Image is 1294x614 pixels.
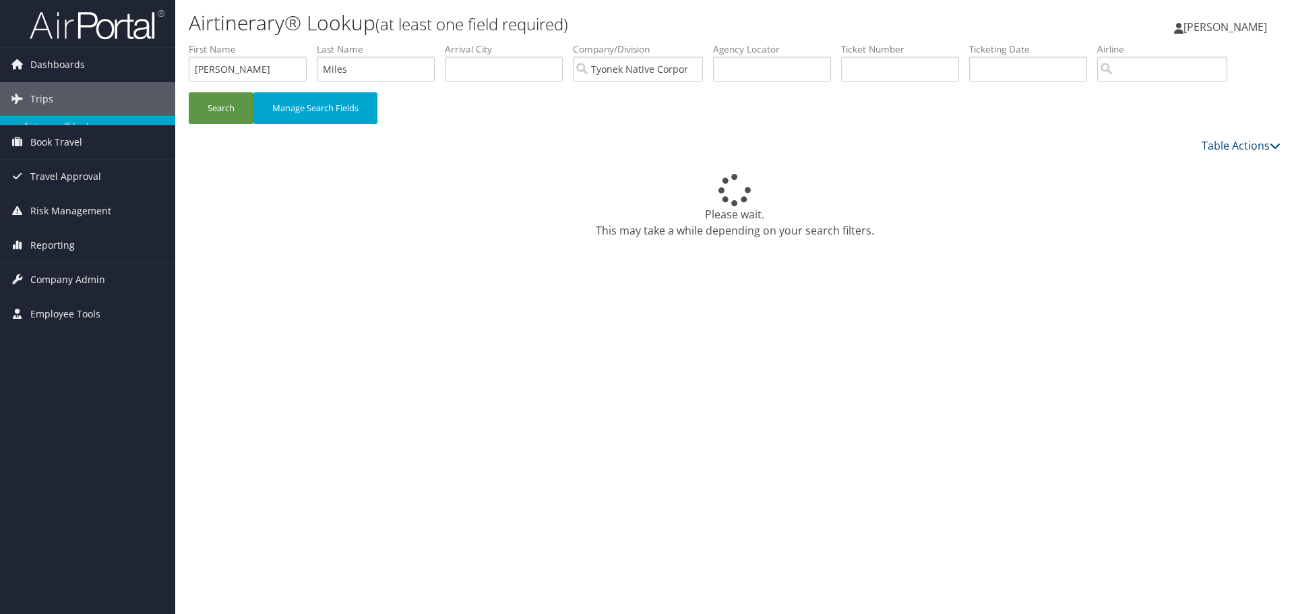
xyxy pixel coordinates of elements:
span: Company Admin [30,263,105,297]
label: Airline [1097,42,1237,56]
label: First Name [189,42,317,56]
label: Company/Division [573,42,713,56]
a: Table Actions [1202,138,1281,153]
a: [PERSON_NAME] [1174,7,1281,47]
span: Dashboards [30,48,85,82]
label: Agency Locator [713,42,841,56]
span: Trips [30,82,53,116]
label: Ticketing Date [969,42,1097,56]
button: Manage Search Fields [253,92,377,124]
small: (at least one field required) [375,13,568,35]
span: Employee Tools [30,297,100,331]
span: Risk Management [30,194,111,228]
label: Last Name [317,42,445,56]
img: airportal-logo.png [30,9,164,40]
div: Please wait. This may take a while depending on your search filters. [189,174,1281,239]
span: Travel Approval [30,160,101,193]
h1: Airtinerary® Lookup [189,9,917,37]
span: [PERSON_NAME] [1183,20,1267,34]
span: Book Travel [30,125,82,159]
span: Reporting [30,228,75,262]
label: Arrival City [445,42,573,56]
label: Ticket Number [841,42,969,56]
button: Search [189,92,253,124]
